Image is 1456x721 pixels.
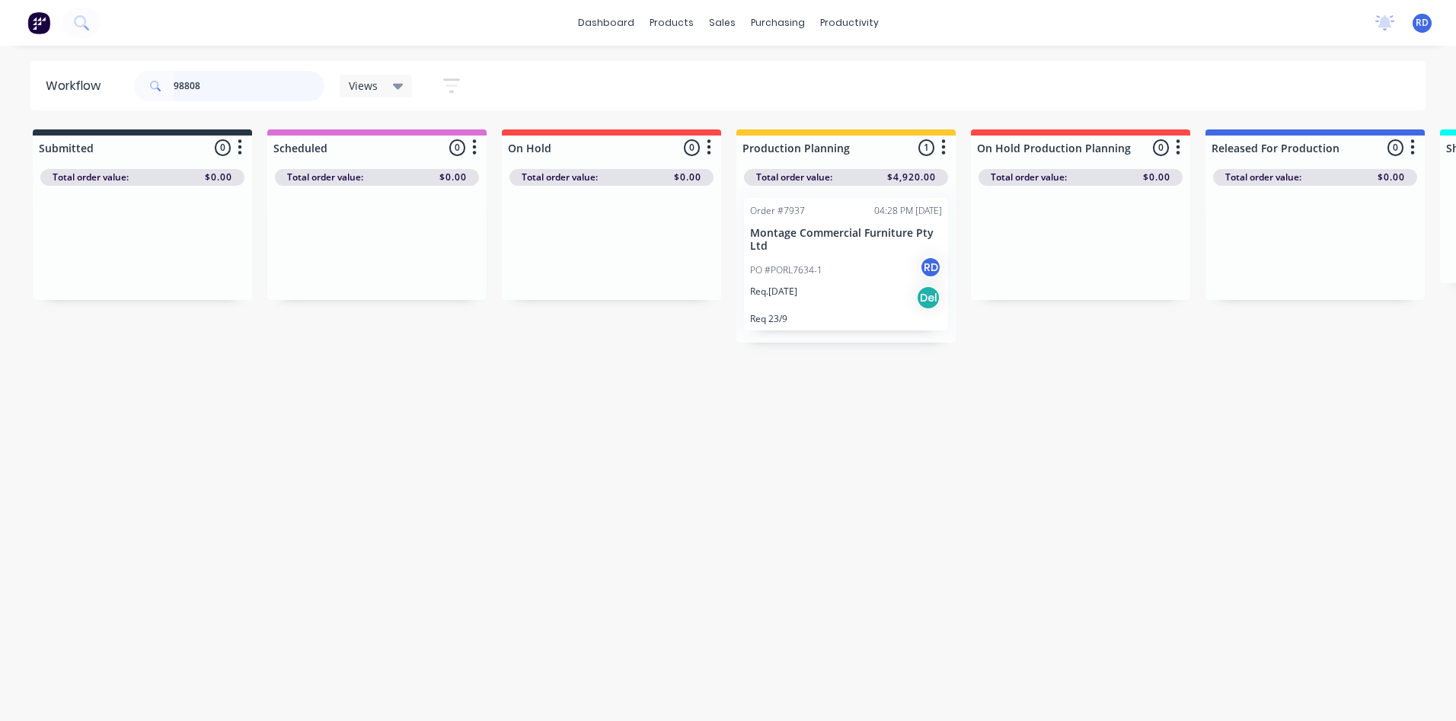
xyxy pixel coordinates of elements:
span: $0.00 [1143,171,1170,184]
p: PO #PORL7634-1 [750,263,822,277]
span: Total order value: [287,171,363,184]
p: Req. [DATE] [750,285,797,298]
span: Views [349,78,378,94]
span: Total order value: [522,171,598,184]
p: Montage Commercial Furniture Pty Ltd [750,227,942,253]
input: Search for orders... [174,71,324,101]
span: RD [1416,16,1429,30]
div: Order #7937 [750,204,805,218]
a: dashboard [570,11,642,34]
span: $4,920.00 [887,171,936,184]
p: Req 23/9 [750,313,942,324]
span: Total order value: [53,171,129,184]
div: 04:28 PM [DATE] [874,204,942,218]
div: products [642,11,701,34]
div: productivity [813,11,886,34]
span: $0.00 [674,171,701,184]
span: Total order value: [1225,171,1301,184]
div: Del [916,286,940,310]
span: Total order value: [991,171,1067,184]
img: Factory [27,11,50,34]
div: Workflow [46,77,108,95]
span: $0.00 [1378,171,1405,184]
span: $0.00 [439,171,467,184]
span: Total order value: [756,171,832,184]
div: RD [919,256,942,279]
div: purchasing [743,11,813,34]
span: $0.00 [205,171,232,184]
div: sales [701,11,743,34]
div: Order #793704:28 PM [DATE]Montage Commercial Furniture Pty LtdPO #PORL7634-1RDReq.[DATE]DelReq 23/9 [744,198,948,330]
